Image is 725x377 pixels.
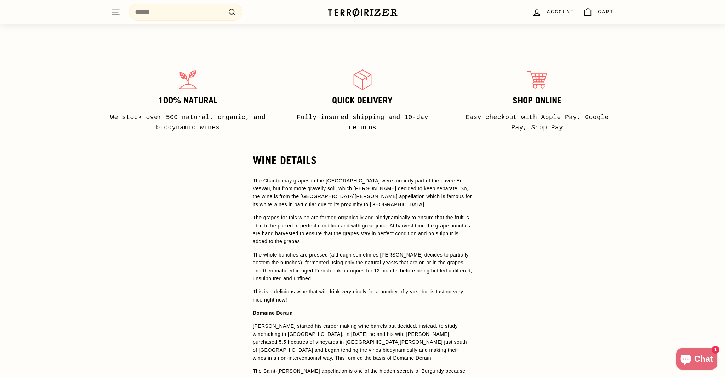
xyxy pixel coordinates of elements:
[528,2,579,23] a: Account
[674,348,719,371] inbox-online-store-chat: Shopify online store chat
[108,112,267,133] p: We stock over 500 natural, organic, and biodynamic wines
[253,288,472,304] p: This is a delicious wine that will drink very nicely for a number of years, but is tasting very n...
[253,154,472,166] h2: WINE DETAILS
[579,2,618,23] a: Cart
[458,112,617,133] p: Easy checkout with Apple Pay, Google Pay, Shop Pay
[253,251,472,283] p: The whole bunches are pressed (although sometimes [PERSON_NAME] decides to partially destem the b...
[547,8,575,16] span: Account
[253,214,472,246] p: The grapes for this wine are farmed organically and biodynamically to ensure that the fruit is ab...
[283,96,442,106] h3: Quick delivery
[458,96,617,106] h3: Shop Online
[253,310,293,316] strong: Domaine Derain
[598,8,614,16] span: Cart
[253,177,472,209] p: The Chardonnay grapes in the [GEOGRAPHIC_DATA] were formerly part of the cuvée En Vesvau, but fro...
[253,322,472,362] p: [PERSON_NAME] started his career making wine barrels but decided, instead, to study winemaking in...
[283,112,442,133] p: Fully insured shipping and 10-day returns
[108,96,267,106] h3: 100% Natural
